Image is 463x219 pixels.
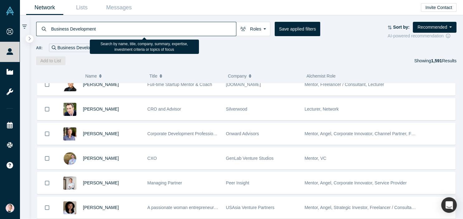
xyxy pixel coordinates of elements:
[37,74,57,95] button: Bookmark
[228,69,247,83] span: Company
[275,22,320,36] button: Save applied filters
[6,7,14,15] img: Alchemist Vault Logo
[226,156,274,161] span: GenLab Venture Studios
[305,180,407,185] span: Mentor, Angel, Corporate Innovator, Service Provider
[236,22,270,36] button: Roles
[226,82,261,87] span: [DOMAIN_NAME]
[63,152,76,165] img: Jeremy Geiger's Profile Image
[226,205,275,210] span: USAsia Venture Partners
[305,205,424,210] span: Mentor, Angel, Strategic Investor, Freelancer / Consultant, VC
[102,44,107,51] button: Remove Filter
[37,197,57,218] button: Bookmark
[49,44,109,52] div: Business Development
[226,107,247,112] span: Silverwood
[36,56,65,65] button: Add to List
[85,69,97,83] span: Name
[26,0,63,15] a: Network
[147,180,182,185] span: Managing Partner
[63,177,76,190] img: Clay Maxwell's Profile Image
[421,3,456,12] button: Invite Contact
[36,45,43,51] span: All:
[83,131,119,136] a: [PERSON_NAME]
[393,25,410,30] strong: Sort by:
[228,69,300,83] button: Company
[83,180,119,185] a: [PERSON_NAME]
[431,58,456,63] span: Results
[305,107,339,112] span: Lecturer, Network
[149,69,157,83] span: Title
[63,0,100,15] a: Lists
[51,21,236,36] input: Search by name, title, company, summary, expertise, investment criteria or topics of focus
[63,103,76,116] img: Alexander Shartsis's Profile Image
[226,131,259,136] span: Onward Advisors
[147,82,212,87] span: Full-time Startup Mentor & Coach
[63,201,76,214] img: Akemi Koda's Profile Image
[100,0,137,15] a: Messages
[6,204,14,212] img: Yuko Nakahata's Account
[305,156,326,161] span: Mentor, VC
[83,82,119,87] a: [PERSON_NAME]
[305,131,454,136] span: Mentor, Angel, Corporate Innovator, Channel Partner, Freelancer / Consultant
[37,172,57,194] button: Bookmark
[83,205,119,210] a: [PERSON_NAME]
[85,69,143,83] button: Name
[37,148,57,169] button: Bookmark
[83,156,119,161] a: [PERSON_NAME]
[63,78,76,91] img: Samir Ghosh's Profile Image
[147,205,253,210] span: A passionate woman entrepreneur and angles investor
[149,69,221,83] button: Title
[147,131,312,136] span: Corporate Development Professional | ex-Visa, Autodesk, Synopsys, Bright Machines
[147,107,181,112] span: CRO and Advisor
[388,33,456,39] div: AI-powered recommendation
[226,180,249,185] span: Peer Insight
[306,74,335,79] span: Alchemist Role
[37,98,57,120] button: Bookmark
[63,127,76,140] img: Josh Ewing's Profile Image
[37,123,57,145] button: Bookmark
[83,107,119,112] a: [PERSON_NAME]
[413,22,456,33] button: Recommended
[431,58,442,63] strong: 1,591
[147,156,157,161] span: CXO
[414,56,456,65] div: Showing
[305,82,384,87] span: Mentor, Freelancer / Consultant, Lecturer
